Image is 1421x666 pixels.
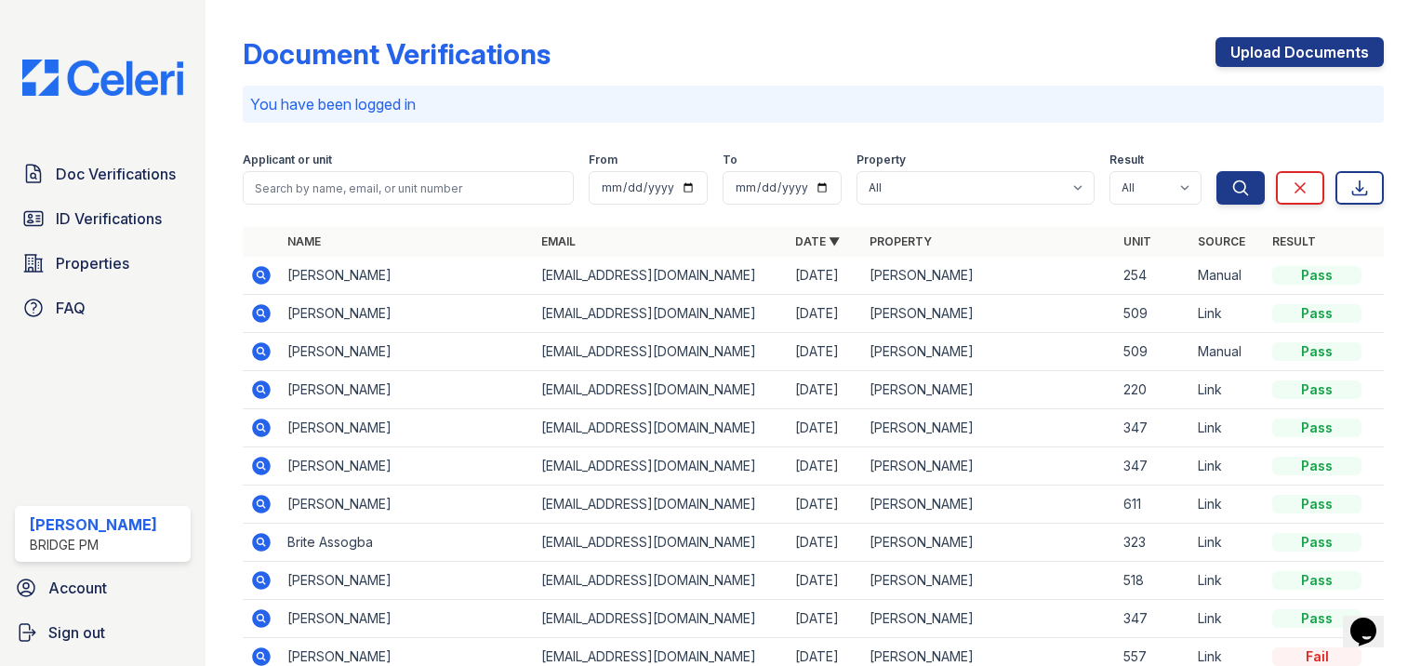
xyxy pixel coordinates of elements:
div: Pass [1272,495,1361,513]
td: Link [1190,524,1265,562]
a: Property [870,234,932,248]
div: Pass [1272,609,1361,628]
td: [PERSON_NAME] [280,295,534,333]
td: [DATE] [788,257,862,295]
td: [PERSON_NAME] [862,257,1116,295]
td: 347 [1116,447,1190,486]
td: [DATE] [788,371,862,409]
p: You have been logged in [250,93,1376,115]
input: Search by name, email, or unit number [243,171,574,205]
div: Pass [1272,571,1361,590]
td: [PERSON_NAME] [280,257,534,295]
td: 254 [1116,257,1190,295]
span: Properties [56,252,129,274]
span: Sign out [48,621,105,644]
td: 323 [1116,524,1190,562]
td: Link [1190,600,1265,638]
td: [EMAIL_ADDRESS][DOMAIN_NAME] [534,524,788,562]
td: [PERSON_NAME] [280,409,534,447]
span: Doc Verifications [56,163,176,185]
a: Properties [15,245,191,282]
td: [PERSON_NAME] [280,486,534,524]
td: 347 [1116,600,1190,638]
td: 509 [1116,333,1190,371]
td: Link [1190,562,1265,600]
td: 347 [1116,409,1190,447]
td: [PERSON_NAME] [280,562,534,600]
a: Source [1198,234,1245,248]
a: Unit [1123,234,1151,248]
td: [PERSON_NAME] [862,524,1116,562]
td: Manual [1190,333,1265,371]
td: [EMAIL_ADDRESS][DOMAIN_NAME] [534,409,788,447]
td: [PERSON_NAME] [862,371,1116,409]
td: [PERSON_NAME] [862,447,1116,486]
a: Sign out [7,614,198,651]
td: [EMAIL_ADDRESS][DOMAIN_NAME] [534,333,788,371]
label: To [723,153,737,167]
td: [EMAIL_ADDRESS][DOMAIN_NAME] [534,486,788,524]
div: Pass [1272,342,1361,361]
td: 518 [1116,562,1190,600]
td: [DATE] [788,562,862,600]
td: Link [1190,447,1265,486]
td: [PERSON_NAME] [280,371,534,409]
td: [DATE] [788,486,862,524]
div: Pass [1272,419,1361,437]
td: [DATE] [788,295,862,333]
div: Pass [1272,533,1361,552]
div: Fail [1272,647,1361,666]
td: [PERSON_NAME] [280,600,534,638]
td: [DATE] [788,447,862,486]
td: [EMAIL_ADDRESS][DOMAIN_NAME] [534,295,788,333]
a: FAQ [15,289,191,326]
td: Brite Assogba [280,524,534,562]
td: [EMAIL_ADDRESS][DOMAIN_NAME] [534,562,788,600]
span: ID Verifications [56,207,162,230]
label: From [589,153,618,167]
div: Document Verifications [243,37,551,71]
a: Result [1272,234,1316,248]
td: [PERSON_NAME] [280,447,534,486]
a: Email [541,234,576,248]
div: Pass [1272,457,1361,475]
label: Applicant or unit [243,153,332,167]
td: [EMAIL_ADDRESS][DOMAIN_NAME] [534,600,788,638]
a: Date ▼ [795,234,840,248]
label: Property [857,153,906,167]
td: Link [1190,486,1265,524]
label: Result [1109,153,1144,167]
img: CE_Logo_Blue-a8612792a0a2168367f1c8372b55b34899dd931a85d93a1a3d3e32e68fde9ad4.png [7,60,198,96]
td: 509 [1116,295,1190,333]
td: [PERSON_NAME] [862,600,1116,638]
td: [EMAIL_ADDRESS][DOMAIN_NAME] [534,257,788,295]
div: [PERSON_NAME] [30,513,157,536]
td: 611 [1116,486,1190,524]
div: Pass [1272,304,1361,323]
td: [PERSON_NAME] [862,333,1116,371]
span: Account [48,577,107,599]
td: [EMAIL_ADDRESS][DOMAIN_NAME] [534,371,788,409]
td: [PERSON_NAME] [862,486,1116,524]
div: Bridge PM [30,536,157,554]
td: [DATE] [788,524,862,562]
td: [PERSON_NAME] [862,295,1116,333]
a: Account [7,569,198,606]
div: Pass [1272,266,1361,285]
span: FAQ [56,297,86,319]
td: [PERSON_NAME] [862,409,1116,447]
td: [PERSON_NAME] [280,333,534,371]
a: Doc Verifications [15,155,191,193]
td: 220 [1116,371,1190,409]
td: Link [1190,409,1265,447]
td: Link [1190,371,1265,409]
a: Name [287,234,321,248]
td: Manual [1190,257,1265,295]
iframe: chat widget [1343,592,1402,647]
td: Link [1190,295,1265,333]
td: [DATE] [788,409,862,447]
a: Upload Documents [1215,37,1384,67]
td: [PERSON_NAME] [862,562,1116,600]
td: [EMAIL_ADDRESS][DOMAIN_NAME] [534,447,788,486]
